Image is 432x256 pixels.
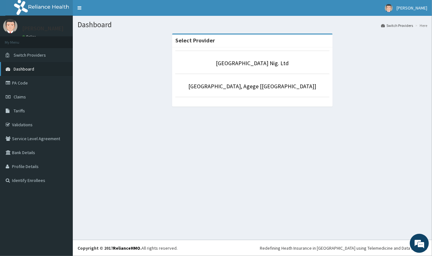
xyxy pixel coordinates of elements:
span: Tariffs [14,108,25,114]
span: Dashboard [14,66,34,72]
footer: All rights reserved. [73,240,432,256]
h1: Dashboard [78,21,427,29]
img: User Image [3,19,17,33]
div: Minimize live chat window [104,3,119,18]
strong: Select Provider [175,37,215,44]
a: [GEOGRAPHIC_DATA] Nig. Ltd [216,59,289,67]
span: [PERSON_NAME] [397,5,427,11]
textarea: Type your message and hit 'Enter' [3,173,121,195]
a: RelianceHMO [113,245,140,251]
span: Switch Providers [14,52,46,58]
img: User Image [385,4,393,12]
a: Online [22,34,37,39]
span: We're online! [37,80,87,144]
span: Claims [14,94,26,100]
p: [PERSON_NAME] [22,26,64,31]
strong: Copyright © 2017 . [78,245,141,251]
li: Here [414,23,427,28]
a: [GEOGRAPHIC_DATA], Agege [[GEOGRAPHIC_DATA]] [189,83,316,90]
div: Redefining Heath Insurance in [GEOGRAPHIC_DATA] using Telemedicine and Data Science! [260,245,427,251]
a: Switch Providers [381,23,413,28]
div: Chat with us now [33,35,106,44]
img: d_794563401_company_1708531726252_794563401 [12,32,26,47]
